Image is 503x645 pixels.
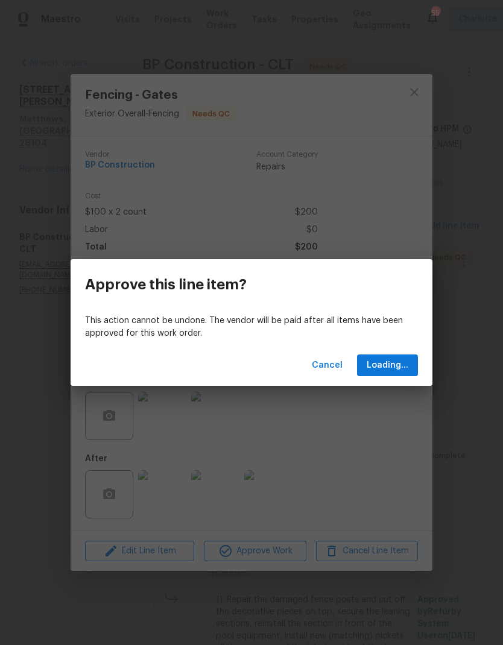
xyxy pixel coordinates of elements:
span: Loading... [367,358,408,373]
p: This action cannot be undone. The vendor will be paid after all items have been approved for this... [85,315,418,340]
button: Cancel [307,354,347,377]
span: Cancel [312,358,343,373]
button: Loading... [357,354,418,377]
h3: Approve this line item? [85,276,247,293]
